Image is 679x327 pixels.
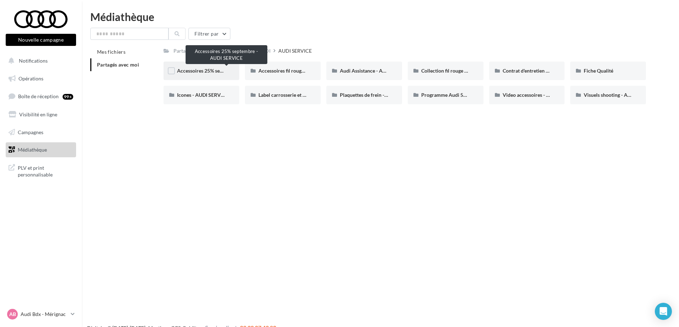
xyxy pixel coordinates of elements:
button: Notifications [4,53,75,68]
button: Nouvelle campagne [6,34,76,46]
span: Accessoires fil rouge - AUDI SERVICE [258,68,341,74]
span: Collection fil rouge - AUDI SERVICE [421,68,500,74]
span: Icones - AUDI SERVICE [177,92,228,98]
span: Opérations [18,75,43,81]
span: Boîte de réception [18,93,59,99]
span: Visibilité en ligne [19,111,57,117]
span: Video accessoires - AUDI SERVICE [503,92,579,98]
span: Campagnes [18,129,43,135]
a: Boîte de réception99+ [4,89,77,104]
span: Programme Audi 5+ - Segments 2&3 - AUDI SERVICE [421,92,539,98]
div: AUDI SERVICE [278,47,312,54]
span: Visuels shooting - AUDI SERVICE [584,92,657,98]
span: PLV et print personnalisable [18,163,73,178]
span: Audi Assistance - AUDI SERVICE [340,68,412,74]
div: Open Intercom Messenger [655,303,672,320]
a: PLV et print personnalisable [4,160,77,181]
a: AB Audi Bdx - Mérignac [6,307,76,321]
a: Opérations [4,71,77,86]
div: 99+ [63,94,73,100]
span: AB [9,311,16,318]
span: Mes fichiers [97,49,125,55]
span: Accessoires 25% septembre - AUDI SERVICE [177,68,276,74]
span: Contrat d'entretien - AUDI SERVICE [503,68,582,74]
span: Fiche Qualité [584,68,613,74]
a: Visibilité en ligne [4,107,77,122]
span: Plaquettes de frein - Audi Service [340,92,413,98]
span: Partagés avec moi [97,62,139,68]
div: Médiathèque [90,11,670,22]
p: Audi Bdx - Mérignac [21,311,68,318]
span: Label carrosserie et label pare-brise - AUDI SERVICE [258,92,374,98]
a: Campagnes [4,125,77,140]
div: Accessoires 25% septembre - AUDI SERVICE [186,45,267,64]
span: Notifications [19,58,48,64]
button: Filtrer par [188,28,230,40]
div: Partagés avec moi [173,47,213,54]
span: Médiathèque [18,147,47,153]
a: Médiathèque [4,142,77,157]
